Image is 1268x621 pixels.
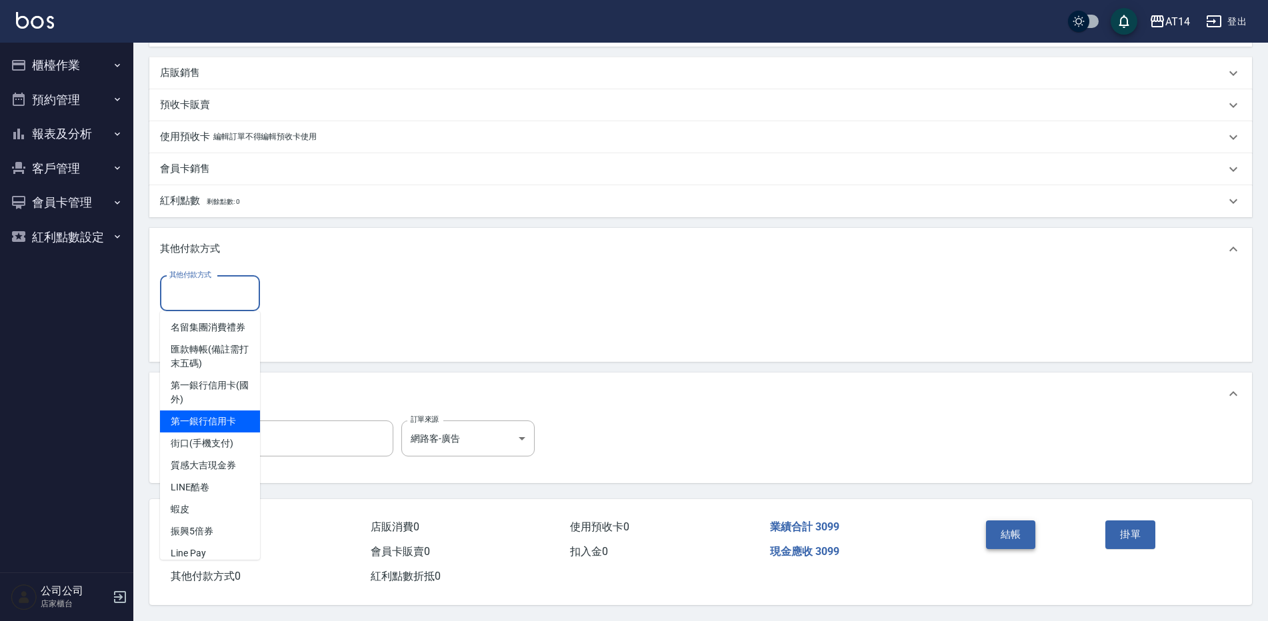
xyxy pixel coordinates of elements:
[1111,8,1137,35] button: save
[401,420,535,456] div: 網路客-廣告
[1105,520,1155,548] button: 掛單
[5,117,128,151] button: 報表及分析
[5,48,128,83] button: 櫃檯作業
[160,130,210,144] p: 使用預收卡
[149,153,1252,185] div: 會員卡銷售
[169,270,211,280] label: 其他付款方式
[1165,13,1190,30] div: AT14
[371,545,430,558] span: 會員卡販賣 0
[160,432,260,454] span: 街口(手機支付)
[5,220,128,255] button: 紅利點數設定
[160,194,239,209] p: 紅利點數
[371,520,419,533] span: 店販消費 0
[160,542,260,564] span: Line Pay
[570,545,608,558] span: 扣入金 0
[149,89,1252,121] div: 預收卡販賣
[16,12,54,29] img: Logo
[5,185,128,220] button: 會員卡管理
[41,598,109,610] p: 店家櫃台
[160,454,260,476] span: 質感大吉現金券
[411,414,439,424] label: 訂單來源
[11,584,37,610] img: Person
[770,520,839,533] span: 業績合計 3099
[149,57,1252,89] div: 店販銷售
[160,316,260,338] span: 名留集團消費禮券
[160,162,210,176] p: 會員卡銷售
[149,372,1252,415] div: 備註及來源
[770,545,839,558] span: 現金應收 3099
[160,476,260,498] span: LINE酷卷
[149,228,1252,271] div: 其他付款方式
[570,520,629,533] span: 使用預收卡 0
[149,121,1252,153] div: 使用預收卡編輯訂單不得編輯預收卡使用
[160,242,220,256] p: 其他付款方式
[371,570,441,582] span: 紅利點數折抵 0
[207,198,240,205] span: 剩餘點數: 0
[160,498,260,520] span: 蝦皮
[986,520,1036,548] button: 結帳
[5,151,128,186] button: 客戶管理
[160,520,260,542] span: 振興5倍券
[160,66,200,80] p: 店販銷售
[160,374,260,410] span: 第一銀行信用卡(國外)
[160,410,260,432] span: 第一銀行信用卡
[1144,8,1195,35] button: AT14
[41,584,109,598] h5: 公司公司
[1201,9,1252,34] button: 登出
[213,130,317,144] p: 編輯訂單不得編輯預收卡使用
[160,98,210,112] p: 預收卡販賣
[5,83,128,117] button: 預約管理
[160,338,260,374] span: 匯款轉帳(備註需打末五碼)
[171,570,241,582] span: 其他付款方式 0
[149,185,1252,217] div: 紅利點數剩餘點數: 0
